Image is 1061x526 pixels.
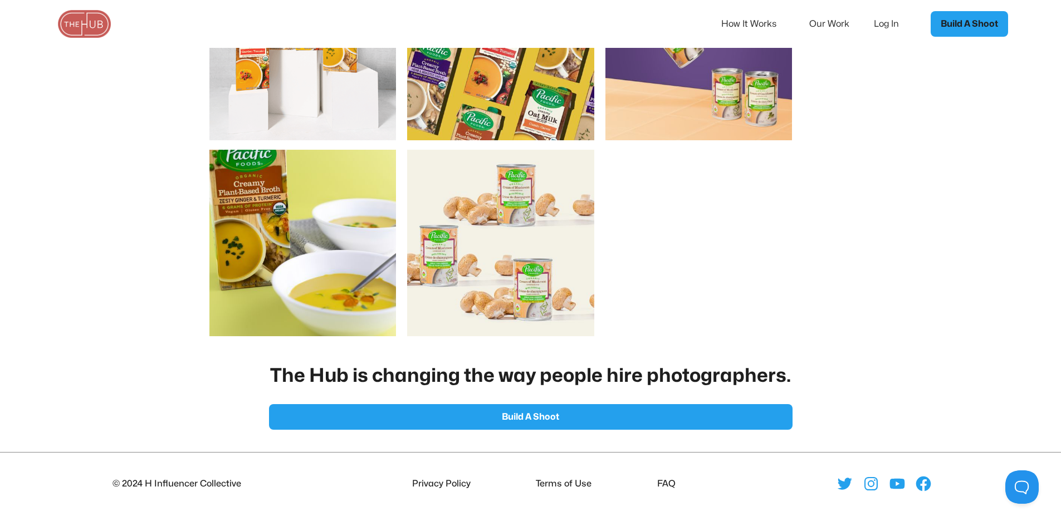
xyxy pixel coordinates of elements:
[32,124,33,439] div: Heading
[407,140,594,337] a: open lightbox
[113,476,241,491] div: © 2024 H Influencer Collective
[269,404,793,430] a: Build A Shoot
[809,12,864,36] a: Our Work
[209,140,397,337] a: open lightbox
[408,476,471,491] li: Privacy Policy
[653,476,676,491] li: FAQ
[874,12,914,36] a: Log In
[531,476,591,491] li: Terms of Use
[931,11,1008,37] a: Build A Shoot
[721,12,791,36] a: How It Works
[1005,470,1039,504] iframe: Toggle Customer Support
[270,364,791,389] h2: The Hub is changing the way people hire photographers.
